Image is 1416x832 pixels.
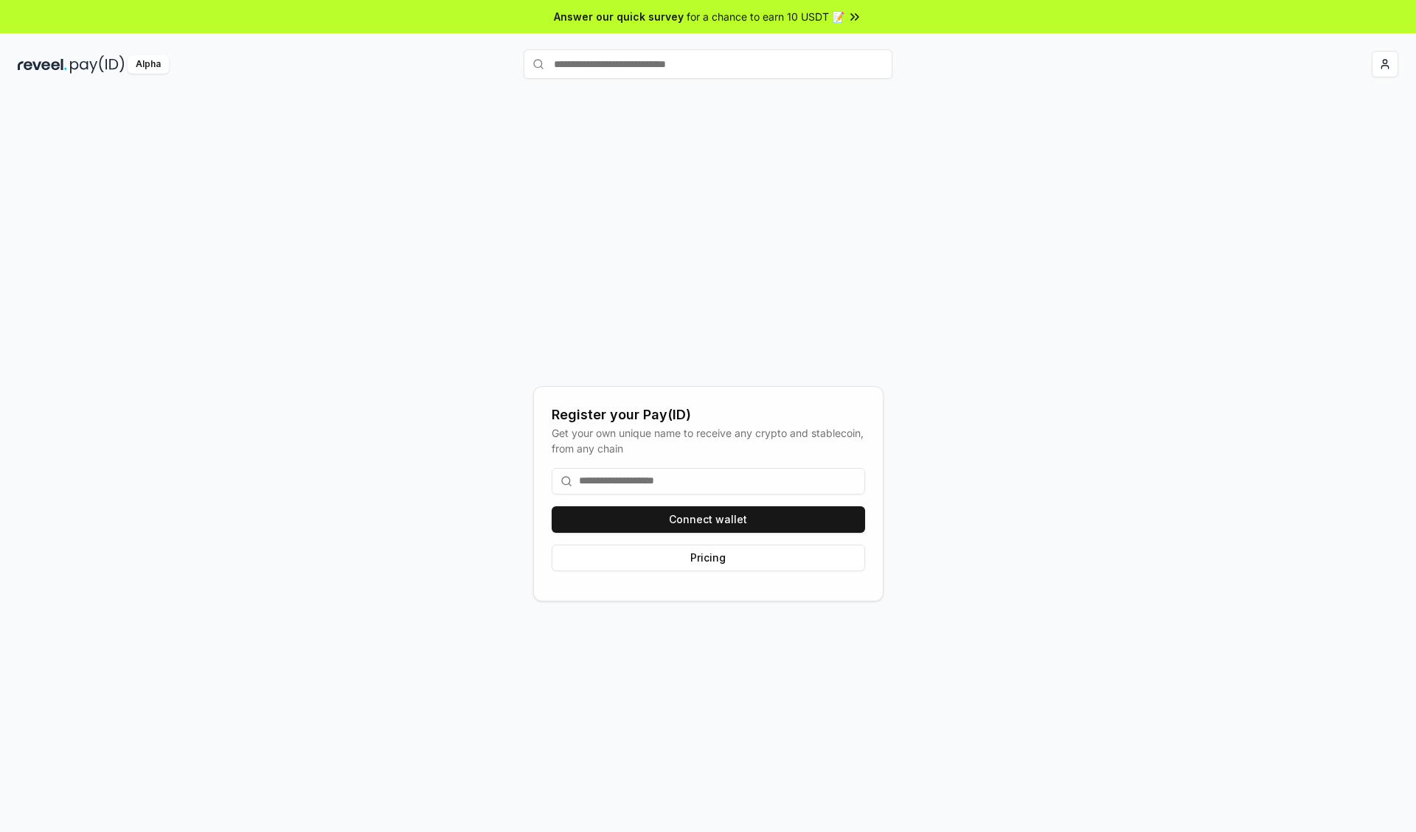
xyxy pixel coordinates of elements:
span: for a chance to earn 10 USDT 📝 [687,9,844,24]
div: Alpha [128,55,169,74]
img: reveel_dark [18,55,67,74]
button: Pricing [552,545,865,571]
div: Register your Pay(ID) [552,405,865,425]
img: pay_id [70,55,125,74]
button: Connect wallet [552,506,865,533]
div: Get your own unique name to receive any crypto and stablecoin, from any chain [552,425,865,456]
span: Answer our quick survey [554,9,684,24]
